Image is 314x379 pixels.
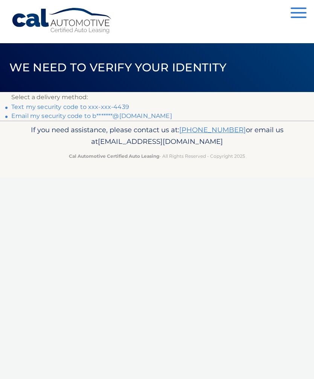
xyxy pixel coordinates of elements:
a: Text my security code to xxx-xxx-4439 [11,103,129,110]
button: Menu [291,8,306,20]
p: - All Rights Reserved - Copyright 2025 [11,152,303,160]
span: [EMAIL_ADDRESS][DOMAIN_NAME] [98,137,223,146]
strong: Cal Automotive Certified Auto Leasing [69,153,159,159]
a: [PHONE_NUMBER] [179,125,246,134]
span: We need to verify your identity [9,60,227,74]
p: If you need assistance, please contact us at: or email us at [11,124,303,148]
a: Cal Automotive [11,8,113,34]
a: Email my security code to b*******@[DOMAIN_NAME] [11,112,172,119]
p: Select a delivery method: [11,92,303,103]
